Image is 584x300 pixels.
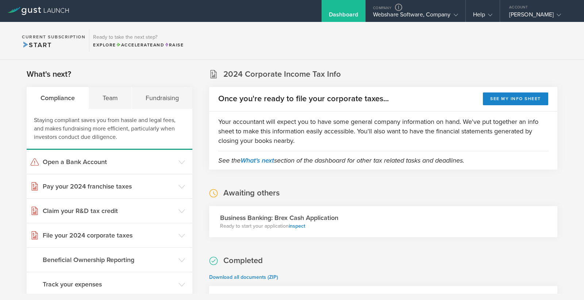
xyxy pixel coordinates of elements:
div: Ready to take the next step?ExploreAccelerateandRaise [89,29,187,52]
h2: 2024 Corporate Income Tax Info [223,69,341,80]
h3: Business Banking: Brex Cash Application [220,213,338,223]
a: inspect [289,223,305,229]
button: See my info sheet [483,92,548,105]
div: Staying compliant saves you from hassle and legal fees, and makes fundraising more efficient, par... [27,109,192,150]
h3: Ready to take the next step? [93,35,184,40]
div: Dashboard [329,11,358,22]
p: Your accountant will expect you to have some general company information on hand. We've put toget... [218,117,548,145]
h2: What's next? [27,69,71,80]
h2: Completed [223,255,263,266]
em: See the section of the dashboard for other tax related tasks and deadlines. [218,156,464,164]
span: Accelerate [116,42,153,48]
div: Team [89,87,132,109]
h2: Awaiting others [223,188,280,198]
h2: Current Subscription [22,35,85,39]
span: Raise [164,42,184,48]
span: and [116,42,165,48]
div: Explore [93,42,184,48]
h3: Beneficial Ownership Reporting [43,255,175,265]
div: Webshare Software, Company [373,11,458,22]
p: Ready to start your application [220,223,338,230]
h3: Pay your 2024 franchise taxes [43,182,175,191]
h3: Claim your R&D tax credit [43,206,175,216]
span: Start [22,41,51,49]
div: [PERSON_NAME] [509,11,571,22]
h2: Once you're ready to file your corporate taxes... [218,94,389,104]
a: What's next [241,156,274,164]
h3: Open a Bank Account [43,157,175,167]
div: Compliance [27,87,89,109]
a: Download all documents (ZIP) [209,274,278,280]
h3: Track your expenses [43,280,175,289]
div: Help [473,11,492,22]
div: Fundraising [132,87,192,109]
h3: File your 2024 corporate taxes [43,231,175,240]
